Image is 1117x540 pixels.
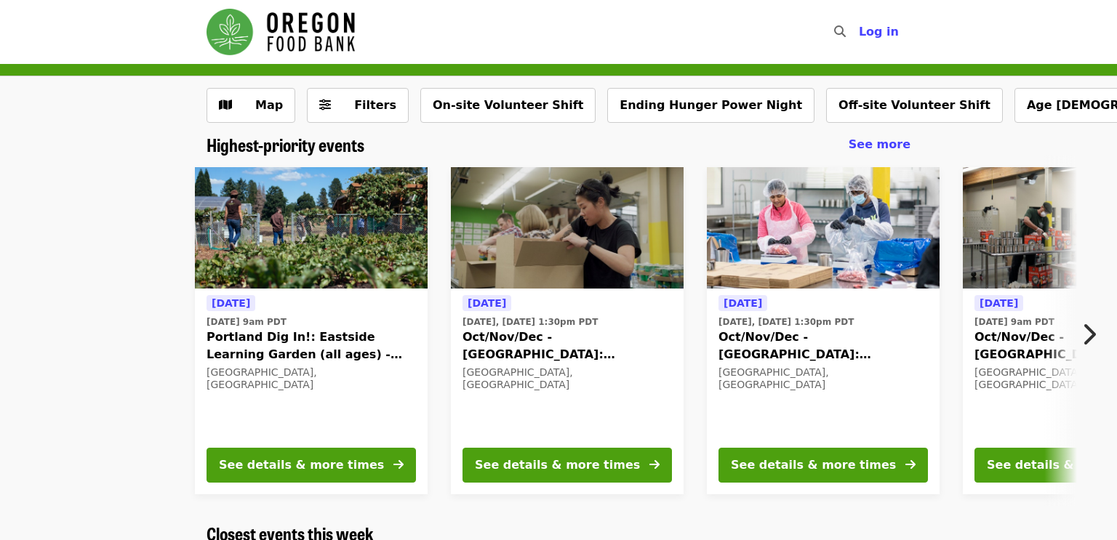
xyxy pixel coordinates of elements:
[980,297,1018,309] span: [DATE]
[731,456,896,474] div: See details & more times
[859,25,899,39] span: Log in
[463,329,672,363] span: Oct/Nov/Dec - [GEOGRAPHIC_DATA]: Repack/Sort (age [DEMOGRAPHIC_DATA]+)
[207,132,364,157] span: Highest-priority events
[207,329,416,363] span: Portland Dig In!: Eastside Learning Garden (all ages) - Aug/Sept/Oct
[718,366,928,391] div: [GEOGRAPHIC_DATA], [GEOGRAPHIC_DATA]
[451,167,684,494] a: See details for "Oct/Nov/Dec - Portland: Repack/Sort (age 8+)"
[393,458,404,472] i: arrow-right icon
[1081,321,1096,348] i: chevron-right icon
[207,9,355,55] img: Oregon Food Bank - Home
[724,297,762,309] span: [DATE]
[207,448,416,483] button: See details & more times
[607,88,814,123] button: Ending Hunger Power Night
[195,167,428,289] img: Portland Dig In!: Eastside Learning Garden (all ages) - Aug/Sept/Oct organized by Oregon Food Bank
[212,297,250,309] span: [DATE]
[463,366,672,391] div: [GEOGRAPHIC_DATA], [GEOGRAPHIC_DATA]
[463,315,598,329] time: [DATE], [DATE] 1:30pm PDT
[849,137,910,151] span: See more
[826,88,1003,123] button: Off-site Volunteer Shift
[849,136,910,153] a: See more
[307,88,409,123] button: Filters (0 selected)
[255,98,283,112] span: Map
[463,448,672,483] button: See details & more times
[475,456,640,474] div: See details & more times
[834,25,846,39] i: search icon
[847,17,910,47] button: Log in
[718,448,928,483] button: See details & more times
[1069,314,1117,355] button: Next item
[195,134,922,156] div: Highest-priority events
[649,458,660,472] i: arrow-right icon
[718,329,928,363] span: Oct/Nov/Dec - [GEOGRAPHIC_DATA]: Repack/Sort (age [DEMOGRAPHIC_DATA]+)
[854,15,866,49] input: Search
[319,98,331,112] i: sliders-h icon
[207,315,287,329] time: [DATE] 9am PDT
[905,458,916,472] i: arrow-right icon
[195,167,428,494] a: See details for "Portland Dig In!: Eastside Learning Garden (all ages) - Aug/Sept/Oct"
[420,88,596,123] button: On-site Volunteer Shift
[718,315,854,329] time: [DATE], [DATE] 1:30pm PDT
[207,366,416,391] div: [GEOGRAPHIC_DATA], [GEOGRAPHIC_DATA]
[468,297,506,309] span: [DATE]
[707,167,940,289] img: Oct/Nov/Dec - Beaverton: Repack/Sort (age 10+) organized by Oregon Food Bank
[354,98,396,112] span: Filters
[219,98,232,112] i: map icon
[207,88,295,123] button: Show map view
[219,456,384,474] div: See details & more times
[207,134,364,156] a: Highest-priority events
[707,167,940,494] a: See details for "Oct/Nov/Dec - Beaverton: Repack/Sort (age 10+)"
[974,315,1054,329] time: [DATE] 9am PDT
[451,167,684,289] img: Oct/Nov/Dec - Portland: Repack/Sort (age 8+) organized by Oregon Food Bank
